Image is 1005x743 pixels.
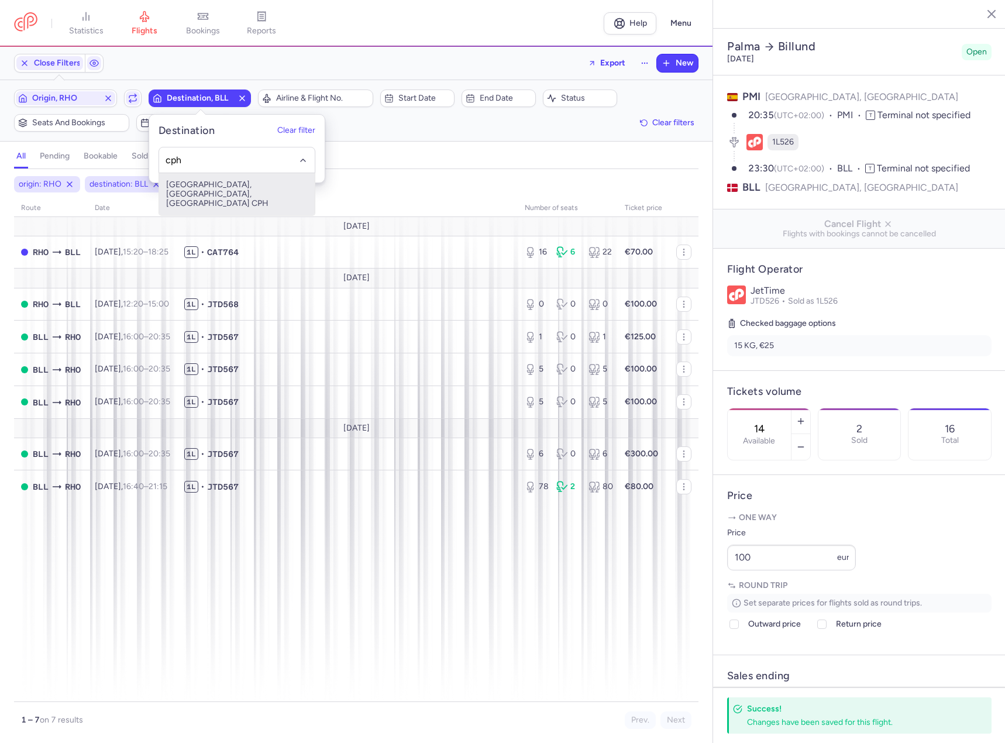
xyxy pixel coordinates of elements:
span: CAT764 [207,246,239,258]
span: Destination, BLL [167,94,233,103]
span: statistics [69,26,104,36]
span: JTD567 [207,363,239,375]
span: on 7 results [40,715,83,725]
span: [DATE] [343,424,370,433]
button: Menu [663,12,698,35]
button: Days of week [136,114,211,132]
span: 1L [184,363,198,375]
h4: Flight Operator [727,263,992,276]
div: 0 [556,396,579,408]
button: Export [580,54,633,73]
div: 0 [556,298,579,310]
span: Billund, Billund, Denmark [33,331,49,343]
span: origin: RHO [19,178,61,190]
div: 5 [588,396,611,408]
span: [DATE], [95,364,170,374]
span: Sold as 1L526 [788,296,838,306]
span: Seats and bookings [32,118,125,128]
time: 20:35 [748,109,774,121]
span: T [865,164,875,173]
span: [DATE], [95,449,170,459]
button: End date [462,90,536,107]
span: 1L [184,396,198,408]
time: 20:35 [149,397,170,407]
span: Origin, RHO [32,94,99,103]
span: New [676,59,693,68]
span: [DATE], [95,332,170,342]
time: 18:25 [148,247,168,257]
span: Diagoras, Ródos, Greece [65,363,81,376]
span: (UTC+02:00) [774,164,824,174]
div: 78 [525,481,547,493]
span: BLL [837,162,865,176]
th: number of seats [518,199,618,217]
button: Destination, BLL [149,90,252,107]
span: Diagoras, Ródos, Greece [33,298,49,311]
span: (UTC+02:00) [774,111,824,121]
label: Available [743,436,775,446]
span: JTD567 [207,481,239,493]
figure: 1L airline logo [746,134,763,150]
span: JTD567 [207,331,239,343]
span: 1L [184,481,198,493]
span: PMI [742,90,760,103]
span: PMI [837,109,866,122]
p: Set separate prices for flights sold as round trips. [727,594,992,613]
div: 0 [556,331,579,343]
span: • [201,363,205,375]
span: Billund, Billund, Denmark [33,363,49,376]
a: CitizenPlane red outlined logo [14,12,37,34]
div: 0 [556,448,579,460]
button: Status [543,90,617,107]
div: Changes have been saved for this flight. [747,717,966,728]
p: JetTime [751,285,992,296]
span: Outward price [748,617,801,631]
span: Cancel Flight [722,219,996,229]
h5: Destination [159,124,215,137]
h4: pending [40,151,70,161]
h2: Palma Billund [727,39,957,54]
span: – [123,299,169,309]
span: 1L [184,448,198,460]
span: Billund, Billund, Denmark [33,396,49,409]
input: -searchbox [165,154,308,167]
span: JTD568 [207,298,239,310]
span: • [201,396,205,408]
div: 6 [556,246,579,258]
h4: bookable [84,151,118,161]
span: Status [561,94,613,103]
h4: Price [727,489,992,503]
span: T [866,111,875,120]
span: [GEOGRAPHIC_DATA], [GEOGRAPHIC_DATA], [GEOGRAPHIC_DATA] CPH [159,173,315,215]
div: 0 [588,298,611,310]
button: Prev. [625,711,656,729]
button: Airline & Flight No. [258,90,373,107]
span: BLL [33,480,49,493]
time: 16:40 [123,481,144,491]
span: Export [600,59,625,67]
a: flights [115,11,174,36]
time: 15:00 [148,299,169,309]
p: Total [941,436,959,445]
a: statistics [57,11,115,36]
span: – [123,481,167,491]
h4: Tickets volume [727,385,992,398]
strong: €100.00 [625,397,657,407]
time: 16:00 [123,332,144,342]
th: Ticket price [618,199,669,217]
div: 22 [588,246,611,258]
h5: Checked baggage options [727,317,992,331]
span: [DATE] [343,273,370,283]
a: bookings [174,11,232,36]
span: Open [966,46,987,58]
span: 1L [184,246,198,258]
div: 5 [525,396,547,408]
button: Close Filters [15,54,85,72]
span: Billund, Billund, Denmark [33,448,49,460]
time: [DATE] [727,54,754,64]
span: BLL [742,180,760,195]
button: Next [660,711,691,729]
button: Seats and bookings [14,114,129,132]
span: • [201,481,205,493]
time: 15:20 [123,247,143,257]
